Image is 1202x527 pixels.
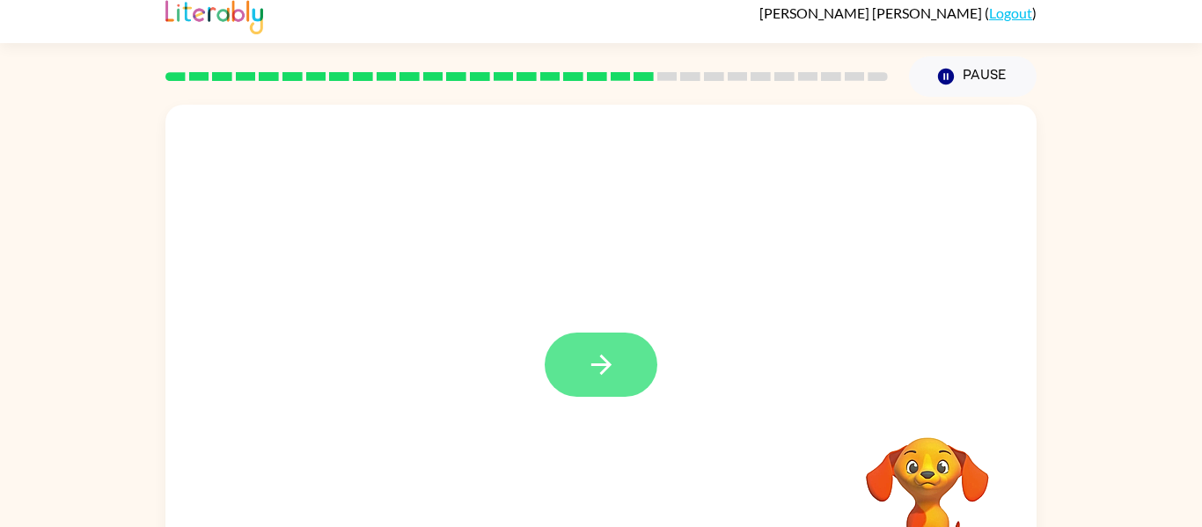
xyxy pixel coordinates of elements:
button: Pause [909,56,1037,97]
span: [PERSON_NAME] [PERSON_NAME] [759,4,985,21]
a: Logout [989,4,1032,21]
div: ( ) [759,4,1037,21]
